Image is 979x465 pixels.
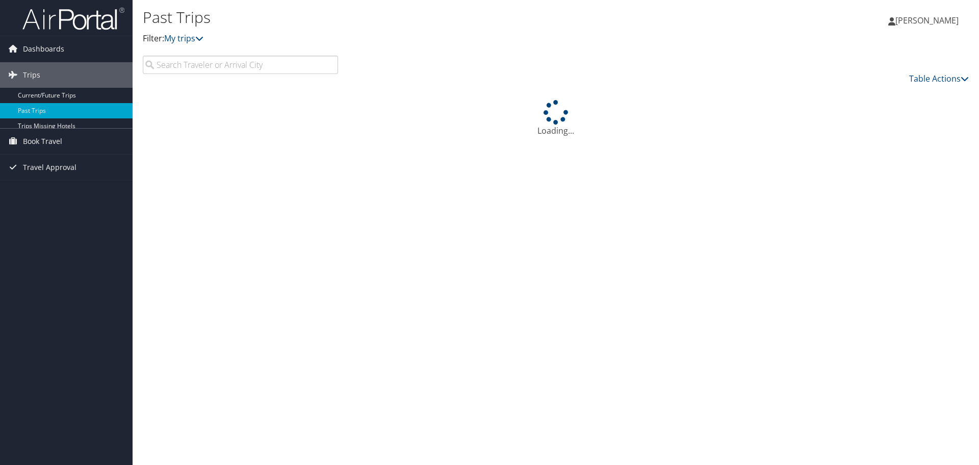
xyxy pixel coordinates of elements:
h1: Past Trips [143,7,693,28]
span: [PERSON_NAME] [895,15,959,26]
span: Dashboards [23,36,64,62]
a: Table Actions [909,73,969,84]
span: Book Travel [23,129,62,154]
img: airportal-logo.png [22,7,124,31]
span: Travel Approval [23,155,76,180]
p: Filter: [143,32,693,45]
a: [PERSON_NAME] [888,5,969,36]
input: Search Traveler or Arrival City [143,56,338,74]
a: My trips [164,33,203,44]
span: Trips [23,62,40,88]
div: Loading... [143,100,969,137]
